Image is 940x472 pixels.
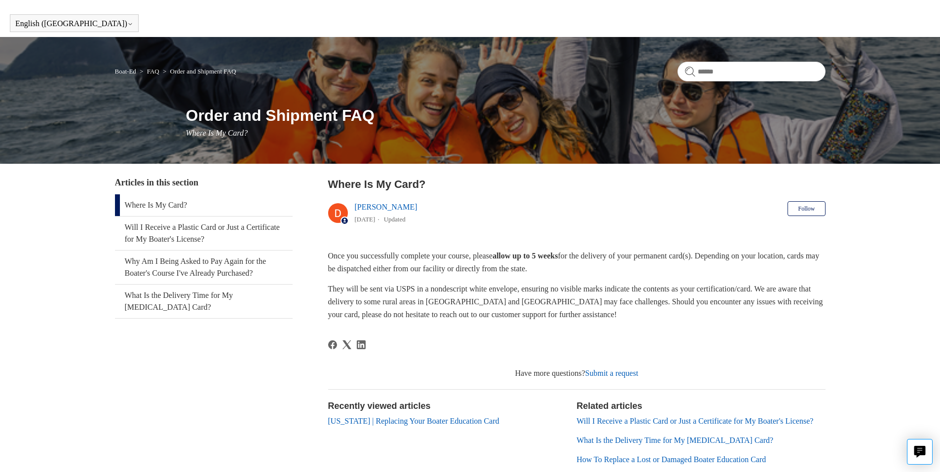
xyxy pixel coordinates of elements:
[328,176,826,192] h2: Where Is My Card?
[577,417,814,425] a: Will I Receive a Plastic Card or Just a Certificate for My Boater's License?
[115,194,293,216] a: Where Is My Card?
[357,340,366,349] a: LinkedIn
[907,439,933,465] button: Live chat
[186,104,826,127] h1: Order and Shipment FAQ
[115,217,293,250] a: Will I Receive a Plastic Card or Just a Certificate for My Boater's License?
[115,251,293,284] a: Why Am I Being Asked to Pay Again for the Boater's Course I've Already Purchased?
[15,19,133,28] button: English ([GEOGRAPHIC_DATA])
[492,252,558,260] strong: allow up to 5 weeks
[342,340,351,349] a: X Corp
[328,340,337,349] svg: Share this page on Facebook
[577,436,774,444] a: What Is the Delivery Time for My [MEDICAL_DATA] Card?
[161,68,236,75] li: Order and Shipment FAQ
[328,399,567,413] h2: Recently viewed articles
[577,455,766,464] a: How To Replace a Lost or Damaged Boater Education Card
[788,201,825,216] button: Follow Article
[170,68,236,75] a: Order and Shipment FAQ
[328,340,337,349] a: Facebook
[328,367,826,379] div: Have more questions?
[577,399,826,413] h2: Related articles
[115,285,293,318] a: What Is the Delivery Time for My [MEDICAL_DATA] Card?
[328,417,499,425] a: [US_STATE] | Replacing Your Boater Education Card
[384,216,406,223] li: Updated
[355,203,417,211] a: [PERSON_NAME]
[585,369,639,377] a: Submit a request
[115,178,198,187] span: Articles in this section
[115,68,136,75] a: Boat-Ed
[328,283,826,321] p: They will be sent via USPS in a nondescript white envelope, ensuring no visible marks indicate th...
[355,216,376,223] time: 04/15/2024, 17:31
[328,250,826,275] p: Once you successfully complete your course, please for the delivery of your permanent card(s). De...
[115,68,138,75] li: Boat-Ed
[357,340,366,349] svg: Share this page on LinkedIn
[186,129,248,137] span: Where Is My Card?
[138,68,161,75] li: FAQ
[677,62,826,81] input: Search
[342,340,351,349] svg: Share this page on X Corp
[147,68,159,75] a: FAQ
